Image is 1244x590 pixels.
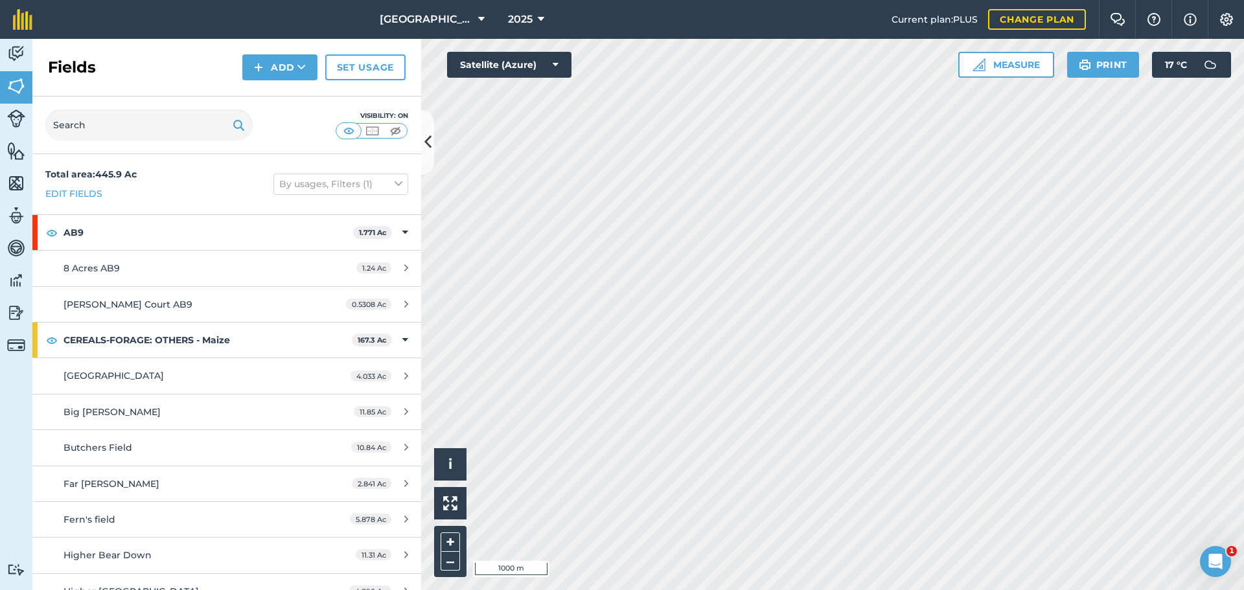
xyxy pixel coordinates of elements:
a: Fern's field5.878 Ac [32,502,421,537]
img: Two speech bubbles overlapping with the left bubble in the forefront [1110,13,1125,26]
img: A question mark icon [1146,13,1162,26]
span: [PERSON_NAME] Court AB9 [63,299,192,310]
img: svg+xml;base64,PHN2ZyB4bWxucz0iaHR0cDovL3d3dy53My5vcmcvMjAwMC9zdmciIHdpZHRoPSI1NiIgaGVpZ2h0PSI2MC... [7,174,25,193]
img: Ruler icon [973,58,985,71]
a: [PERSON_NAME] Court AB90.5308 Ac [32,287,421,322]
img: svg+xml;base64,PHN2ZyB4bWxucz0iaHR0cDovL3d3dy53My5vcmcvMjAwMC9zdmciIHdpZHRoPSIxOCIgaGVpZ2h0PSIyNC... [46,225,58,240]
button: Satellite (Azure) [447,52,571,78]
span: 8 Acres AB9 [63,262,120,274]
span: 1 [1227,546,1237,556]
img: svg+xml;base64,PHN2ZyB4bWxucz0iaHR0cDovL3d3dy53My5vcmcvMjAwMC9zdmciIHdpZHRoPSIxNyIgaGVpZ2h0PSIxNy... [1184,12,1197,27]
img: svg+xml;base64,PD94bWwgdmVyc2lvbj0iMS4wIiBlbmNvZGluZz0idXRmLTgiPz4KPCEtLSBHZW5lcmF0b3I6IEFkb2JlIE... [7,271,25,290]
img: svg+xml;base64,PHN2ZyB4bWxucz0iaHR0cDovL3d3dy53My5vcmcvMjAwMC9zdmciIHdpZHRoPSI1NiIgaGVpZ2h0PSI2MC... [7,141,25,161]
button: Print [1067,52,1140,78]
span: 17 ° C [1165,52,1187,78]
img: svg+xml;base64,PHN2ZyB4bWxucz0iaHR0cDovL3d3dy53My5vcmcvMjAwMC9zdmciIHdpZHRoPSI1NiIgaGVpZ2h0PSI2MC... [7,76,25,96]
img: A cog icon [1219,13,1234,26]
button: By usages, Filters (1) [273,174,408,194]
a: [GEOGRAPHIC_DATA]4.033 Ac [32,358,421,393]
span: 0.5308 Ac [346,299,391,310]
span: Higher Bear Down [63,549,152,561]
strong: 167.3 Ac [358,335,387,345]
button: i [434,448,466,481]
img: svg+xml;base64,PHN2ZyB4bWxucz0iaHR0cDovL3d3dy53My5vcmcvMjAwMC9zdmciIHdpZHRoPSIxOCIgaGVpZ2h0PSIyNC... [46,332,58,348]
button: – [441,552,460,571]
a: Big [PERSON_NAME]11.85 Ac [32,394,421,429]
img: svg+xml;base64,PD94bWwgdmVyc2lvbj0iMS4wIiBlbmNvZGluZz0idXRmLTgiPz4KPCEtLSBHZW5lcmF0b3I6IEFkb2JlIE... [7,109,25,128]
span: Big [PERSON_NAME] [63,406,161,418]
span: 5.878 Ac [350,514,391,525]
h2: Fields [48,57,96,78]
img: svg+xml;base64,PD94bWwgdmVyc2lvbj0iMS4wIiBlbmNvZGluZz0idXRmLTgiPz4KPCEtLSBHZW5lcmF0b3I6IEFkb2JlIE... [7,44,25,63]
a: Set usage [325,54,406,80]
strong: AB9 [63,215,353,250]
div: AB91.771 Ac [32,215,421,250]
span: 10.84 Ac [351,442,391,453]
img: svg+xml;base64,PHN2ZyB4bWxucz0iaHR0cDovL3d3dy53My5vcmcvMjAwMC9zdmciIHdpZHRoPSI1MCIgaGVpZ2h0PSI0MC... [364,124,380,137]
a: Butchers Field10.84 Ac [32,430,421,465]
input: Search [45,109,253,141]
a: 8 Acres AB91.24 Ac [32,251,421,286]
iframe: Intercom live chat [1200,546,1231,577]
span: Butchers Field [63,442,132,453]
img: svg+xml;base64,PD94bWwgdmVyc2lvbj0iMS4wIiBlbmNvZGluZz0idXRmLTgiPz4KPCEtLSBHZW5lcmF0b3I6IEFkb2JlIE... [7,303,25,323]
span: Far [PERSON_NAME] [63,478,159,490]
span: 2025 [508,12,533,27]
span: 11.31 Ac [356,549,391,560]
button: 17 °C [1152,52,1231,78]
img: Four arrows, one pointing top left, one top right, one bottom right and the last bottom left [443,496,457,510]
span: [GEOGRAPHIC_DATA] [63,370,164,381]
button: Measure [958,52,1054,78]
span: [GEOGRAPHIC_DATA] [380,12,473,27]
strong: 1.771 Ac [359,228,387,237]
span: Fern's field [63,514,115,525]
a: Change plan [988,9,1086,30]
span: Current plan : PLUS [892,12,978,27]
span: 1.24 Ac [356,262,391,273]
a: Edit fields [45,187,102,201]
span: 4.033 Ac [351,370,391,381]
img: svg+xml;base64,PHN2ZyB4bWxucz0iaHR0cDovL3d3dy53My5vcmcvMjAwMC9zdmciIHdpZHRoPSIxNCIgaGVpZ2h0PSIyNC... [254,60,263,75]
strong: Total area : 445.9 Ac [45,168,137,180]
img: svg+xml;base64,PHN2ZyB4bWxucz0iaHR0cDovL3d3dy53My5vcmcvMjAwMC9zdmciIHdpZHRoPSIxOSIgaGVpZ2h0PSIyNC... [1079,57,1091,73]
strong: CEREALS-FORAGE: OTHERS - Maize [63,323,352,357]
img: svg+xml;base64,PD94bWwgdmVyc2lvbj0iMS4wIiBlbmNvZGluZz0idXRmLTgiPz4KPCEtLSBHZW5lcmF0b3I6IEFkb2JlIE... [7,238,25,258]
img: svg+xml;base64,PD94bWwgdmVyc2lvbj0iMS4wIiBlbmNvZGluZz0idXRmLTgiPz4KPCEtLSBHZW5lcmF0b3I6IEFkb2JlIE... [7,336,25,354]
span: 11.85 Ac [354,406,391,417]
span: i [448,456,452,472]
img: svg+xml;base64,PHN2ZyB4bWxucz0iaHR0cDovL3d3dy53My5vcmcvMjAwMC9zdmciIHdpZHRoPSI1MCIgaGVpZ2h0PSI0MC... [341,124,357,137]
img: svg+xml;base64,PHN2ZyB4bWxucz0iaHR0cDovL3d3dy53My5vcmcvMjAwMC9zdmciIHdpZHRoPSIxOSIgaGVpZ2h0PSIyNC... [233,117,245,133]
span: 2.841 Ac [352,478,391,489]
a: Far [PERSON_NAME]2.841 Ac [32,466,421,501]
div: Visibility: On [336,111,408,121]
img: svg+xml;base64,PD94bWwgdmVyc2lvbj0iMS4wIiBlbmNvZGluZz0idXRmLTgiPz4KPCEtLSBHZW5lcmF0b3I6IEFkb2JlIE... [7,206,25,225]
img: svg+xml;base64,PHN2ZyB4bWxucz0iaHR0cDovL3d3dy53My5vcmcvMjAwMC9zdmciIHdpZHRoPSI1MCIgaGVpZ2h0PSI0MC... [387,124,404,137]
button: Add [242,54,317,80]
img: fieldmargin Logo [13,9,32,30]
button: + [441,532,460,552]
a: Higher Bear Down11.31 Ac [32,538,421,573]
img: svg+xml;base64,PD94bWwgdmVyc2lvbj0iMS4wIiBlbmNvZGluZz0idXRmLTgiPz4KPCEtLSBHZW5lcmF0b3I6IEFkb2JlIE... [1197,52,1223,78]
div: CEREALS-FORAGE: OTHERS - Maize167.3 Ac [32,323,421,357]
img: svg+xml;base64,PD94bWwgdmVyc2lvbj0iMS4wIiBlbmNvZGluZz0idXRmLTgiPz4KPCEtLSBHZW5lcmF0b3I6IEFkb2JlIE... [7,563,25,576]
